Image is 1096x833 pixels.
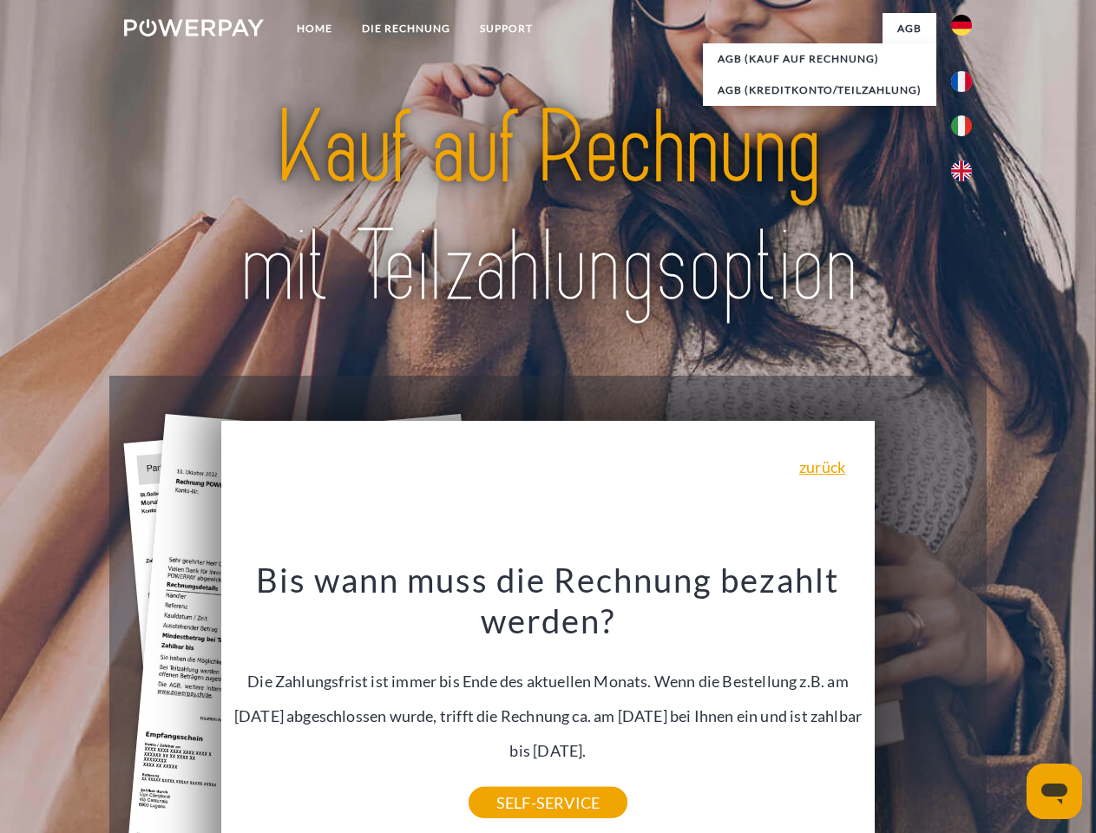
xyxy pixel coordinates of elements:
[166,83,930,332] img: title-powerpay_de.svg
[232,559,865,642] h3: Bis wann muss die Rechnung bezahlt werden?
[951,15,972,36] img: de
[124,19,264,36] img: logo-powerpay-white.svg
[703,75,936,106] a: AGB (Kreditkonto/Teilzahlung)
[347,13,465,44] a: DIE RECHNUNG
[951,161,972,181] img: en
[951,115,972,136] img: it
[1027,764,1082,819] iframe: Schaltfläche zum Öffnen des Messaging-Fensters
[282,13,347,44] a: Home
[951,71,972,92] img: fr
[799,459,845,475] a: zurück
[465,13,548,44] a: SUPPORT
[469,787,627,818] a: SELF-SERVICE
[883,13,936,44] a: agb
[703,43,936,75] a: AGB (Kauf auf Rechnung)
[232,559,865,803] div: Die Zahlungsfrist ist immer bis Ende des aktuellen Monats. Wenn die Bestellung z.B. am [DATE] abg...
